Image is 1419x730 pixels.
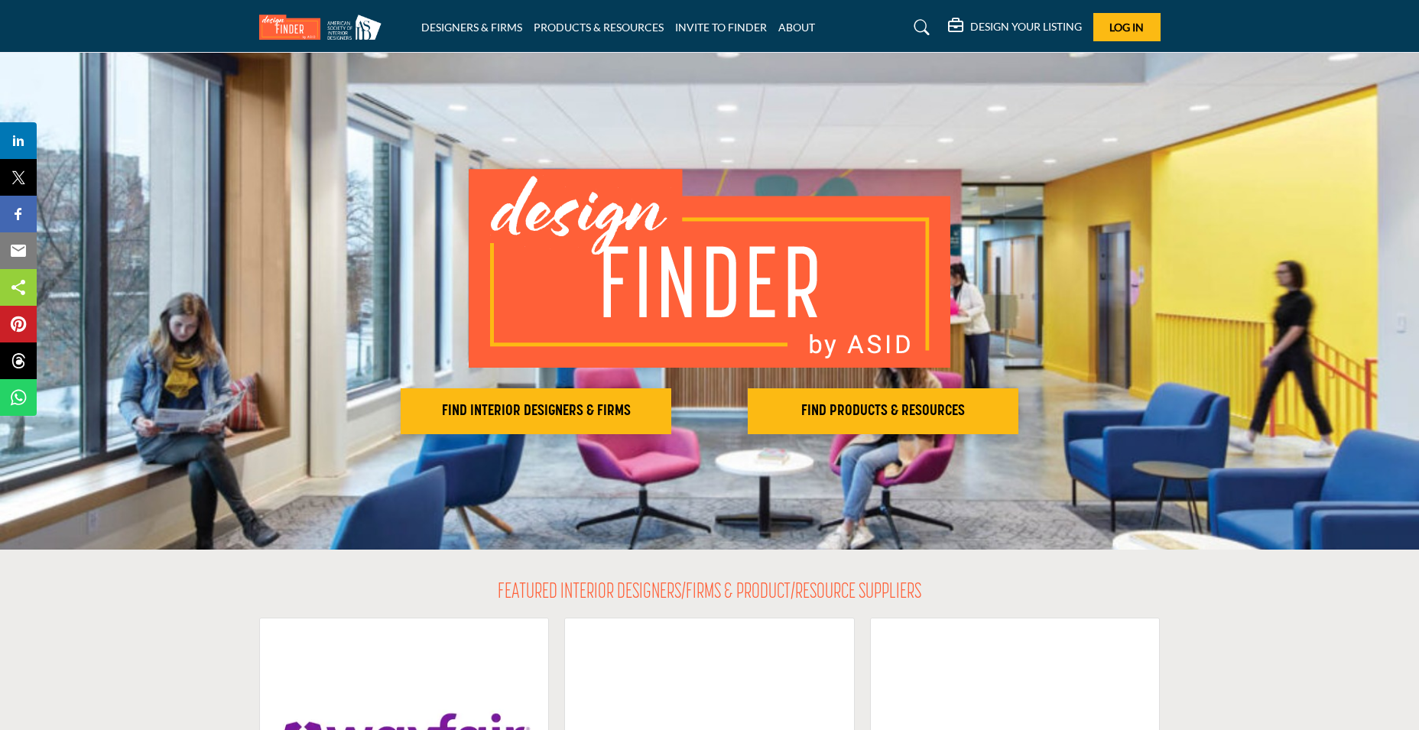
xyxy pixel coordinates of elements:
a: INVITE TO FINDER [675,21,767,34]
h2: FIND PRODUCTS & RESOURCES [752,402,1014,420]
h5: DESIGN YOUR LISTING [970,20,1082,34]
a: Search [899,15,940,40]
a: ABOUT [778,21,815,34]
span: Log In [1109,21,1144,34]
button: FIND INTERIOR DESIGNERS & FIRMS [401,388,671,434]
img: Site Logo [259,15,389,40]
button: FIND PRODUCTS & RESOURCES [748,388,1018,434]
a: PRODUCTS & RESOURCES [534,21,664,34]
h2: FIND INTERIOR DESIGNERS & FIRMS [405,402,667,420]
a: DESIGNERS & FIRMS [421,21,522,34]
button: Log In [1093,13,1161,41]
h2: FEATURED INTERIOR DESIGNERS/FIRMS & PRODUCT/RESOURCE SUPPLIERS [498,580,921,606]
img: image [469,169,950,368]
div: DESIGN YOUR LISTING [948,18,1082,37]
